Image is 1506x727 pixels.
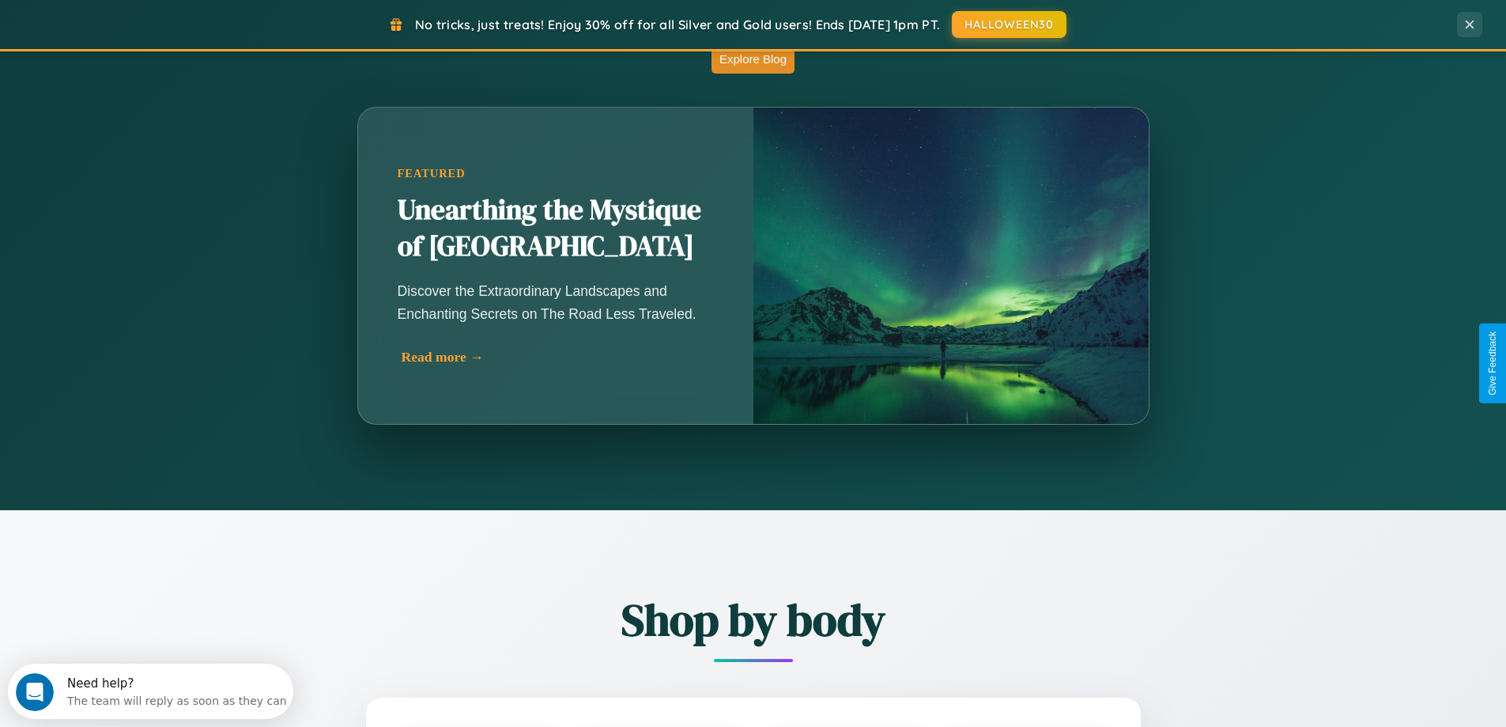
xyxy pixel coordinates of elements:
[398,167,714,180] div: Featured
[398,280,714,324] p: Discover the Extraordinary Landscapes and Enchanting Secrets on The Road Less Traveled.
[8,664,293,719] iframe: Intercom live chat discovery launcher
[711,44,795,74] button: Explore Blog
[402,349,718,365] div: Read more →
[59,26,279,43] div: The team will reply as soon as they can
[398,192,714,265] h2: Unearthing the Mystique of [GEOGRAPHIC_DATA]
[952,11,1066,38] button: HALLOWEEN30
[279,589,1228,650] h2: Shop by body
[16,673,54,711] iframe: Intercom live chat
[59,13,279,26] div: Need help?
[415,17,940,32] span: No tricks, just treats! Enjoy 30% off for all Silver and Gold users! Ends [DATE] 1pm PT.
[1487,331,1498,396] div: Give Feedback
[6,6,294,50] div: Open Intercom Messenger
